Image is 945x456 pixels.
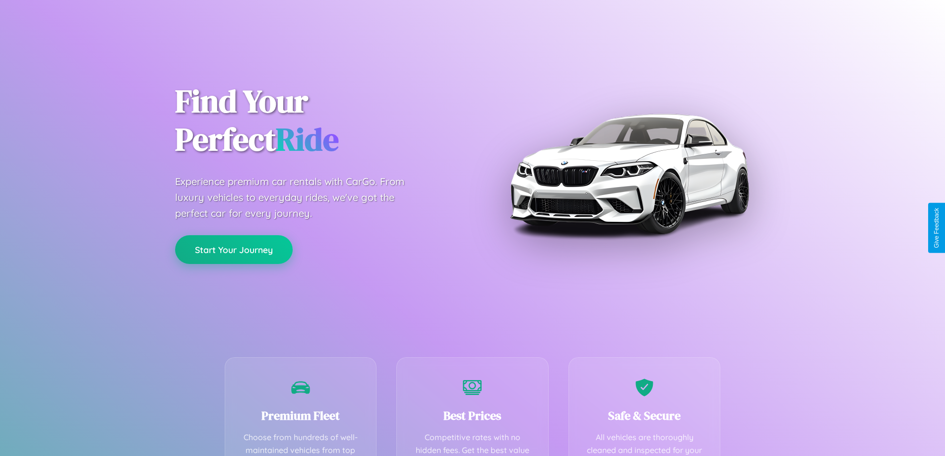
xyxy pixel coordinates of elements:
div: Give Feedback [933,208,940,248]
h3: Safe & Secure [584,407,705,424]
span: Ride [276,118,339,161]
p: Experience premium car rentals with CarGo. From luxury vehicles to everyday rides, we've got the ... [175,174,423,221]
h3: Best Prices [412,407,533,424]
h1: Find Your Perfect [175,82,458,159]
img: Premium BMW car rental vehicle [505,50,753,298]
h3: Premium Fleet [240,407,362,424]
button: Start Your Journey [175,235,293,264]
